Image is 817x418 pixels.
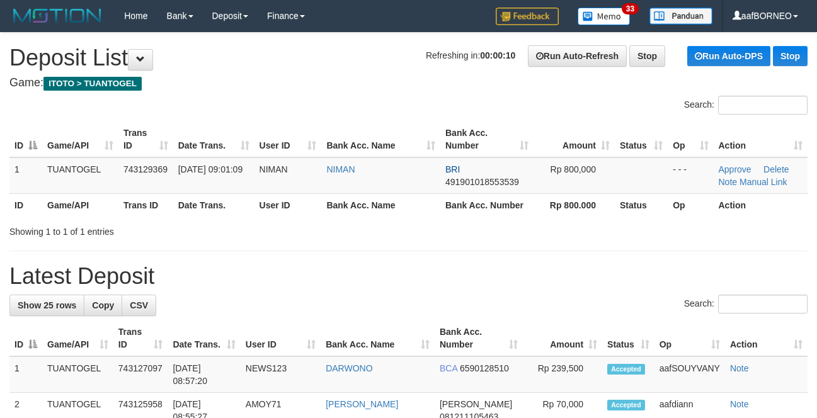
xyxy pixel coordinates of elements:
[719,164,751,174] a: Approve
[254,193,322,217] th: User ID
[435,320,523,356] th: Bank Acc. Number: activate to sort column ascending
[523,356,602,393] td: Rp 239,500
[440,363,457,373] span: BCA
[629,45,665,67] a: Stop
[730,363,749,373] a: Note
[9,264,808,289] h1: Latest Deposit
[42,157,118,194] td: TUANTOGEL
[173,121,254,157] th: Date Trans.: activate to sort column ascending
[773,46,808,66] a: Stop
[9,157,42,194] td: 1
[523,320,602,356] th: Amount: activate to sort column ascending
[714,193,808,217] th: Action
[684,96,808,115] label: Search:
[321,121,440,157] th: Bank Acc. Name: activate to sort column ascending
[607,400,645,410] span: Accepted
[607,364,645,375] span: Accepted
[440,121,534,157] th: Bank Acc. Number: activate to sort column ascending
[254,121,322,157] th: User ID: activate to sort column ascending
[118,121,173,157] th: Trans ID: activate to sort column ascending
[615,121,668,157] th: Status: activate to sort column ascending
[725,320,808,356] th: Action: activate to sort column ascending
[173,193,254,217] th: Date Trans.
[440,399,512,409] span: [PERSON_NAME]
[426,50,515,60] span: Refreshing in:
[718,295,808,313] input: Search:
[740,177,787,187] a: Manual Link
[42,193,118,217] th: Game/API
[321,320,435,356] th: Bank Acc. Name: activate to sort column ascending
[551,164,596,174] span: Rp 800,000
[9,121,42,157] th: ID: activate to sort column descending
[130,300,148,310] span: CSV
[763,164,789,174] a: Delete
[241,356,321,393] td: NEWS123
[168,320,240,356] th: Date Trans.: activate to sort column ascending
[326,363,372,373] a: DARWONO
[687,46,770,66] a: Run Auto-DPS
[668,121,713,157] th: Op: activate to sort column ascending
[42,121,118,157] th: Game/API: activate to sort column ascending
[84,295,122,316] a: Copy
[578,8,631,25] img: Button%20Memo.svg
[260,164,288,174] span: NIMAN
[534,121,615,157] th: Amount: activate to sort column ascending
[18,300,76,310] span: Show 25 rows
[528,45,627,67] a: Run Auto-Refresh
[122,295,156,316] a: CSV
[622,3,639,14] span: 33
[719,177,738,187] a: Note
[326,164,355,174] a: NIMAN
[718,96,808,115] input: Search:
[241,320,321,356] th: User ID: activate to sort column ascending
[118,193,173,217] th: Trans ID
[654,356,725,393] td: aafSOUYVANY
[602,320,654,356] th: Status: activate to sort column ascending
[42,320,113,356] th: Game/API: activate to sort column ascending
[460,363,509,373] span: Copy 6590128510 to clipboard
[649,8,712,25] img: panduan.png
[178,164,243,174] span: [DATE] 09:01:09
[123,164,168,174] span: 743129369
[714,121,808,157] th: Action: activate to sort column ascending
[43,77,142,91] span: ITOTO > TUANTOGEL
[480,50,515,60] strong: 00:00:10
[440,193,534,217] th: Bank Acc. Number
[92,300,114,310] span: Copy
[9,356,42,393] td: 1
[615,193,668,217] th: Status
[534,193,615,217] th: Rp 800.000
[9,45,808,71] h1: Deposit List
[668,157,713,194] td: - - -
[445,177,519,187] span: Copy 491901018553539 to clipboard
[445,164,460,174] span: BRI
[326,399,398,409] a: [PERSON_NAME]
[113,356,168,393] td: 743127097
[9,193,42,217] th: ID
[42,356,113,393] td: TUANTOGEL
[9,320,42,356] th: ID: activate to sort column descending
[168,356,240,393] td: [DATE] 08:57:20
[730,399,749,409] a: Note
[654,320,725,356] th: Op: activate to sort column ascending
[321,193,440,217] th: Bank Acc. Name
[113,320,168,356] th: Trans ID: activate to sort column ascending
[9,220,331,238] div: Showing 1 to 1 of 1 entries
[668,193,713,217] th: Op
[496,8,559,25] img: Feedback.jpg
[684,295,808,313] label: Search:
[9,295,84,316] a: Show 25 rows
[9,77,808,89] h4: Game:
[9,6,105,25] img: MOTION_logo.png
